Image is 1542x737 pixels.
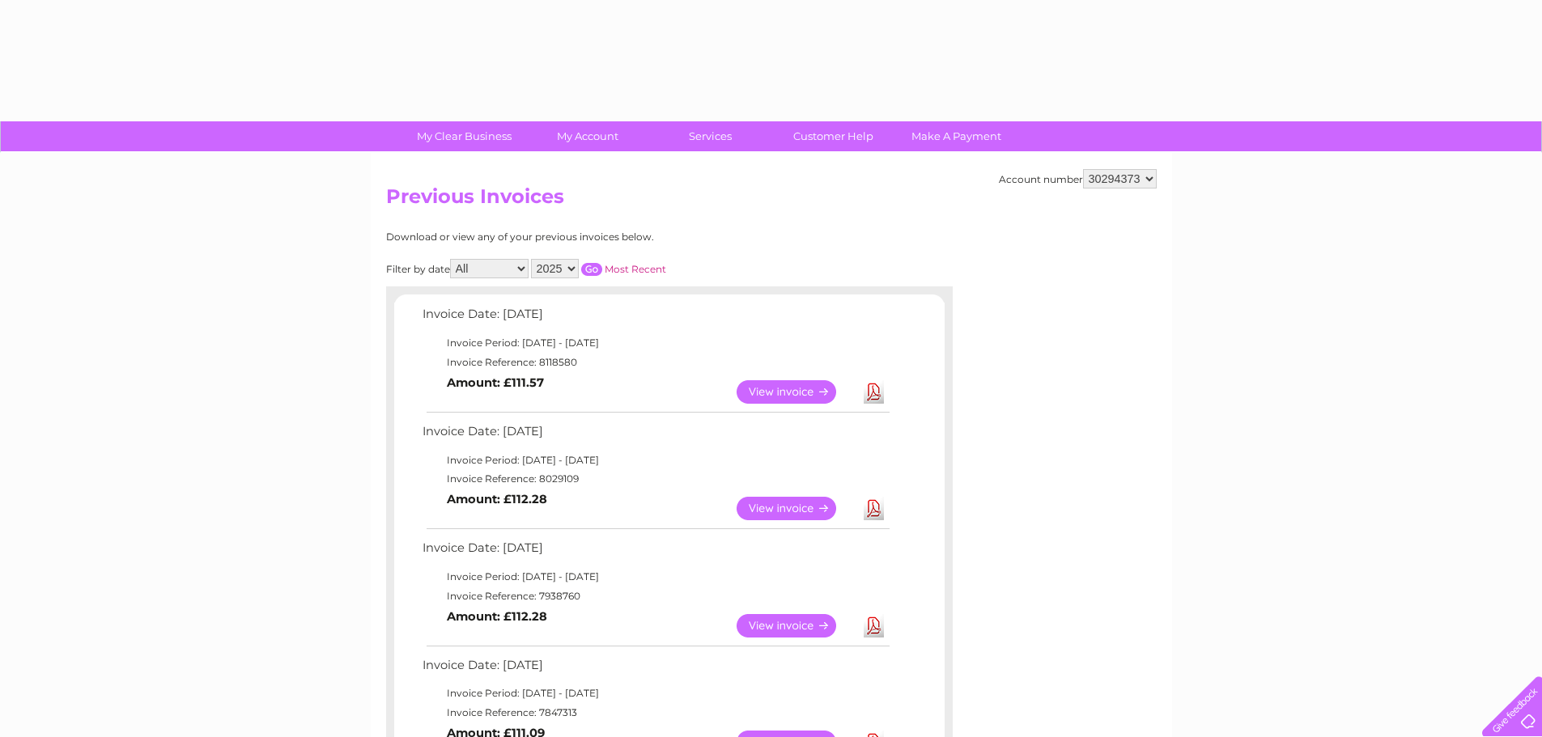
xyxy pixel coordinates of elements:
b: Amount: £112.28 [447,609,547,624]
div: Download or view any of your previous invoices below. [386,231,811,243]
td: Invoice Reference: 7847313 [418,703,892,722]
a: Download [864,497,884,520]
a: Most Recent [605,263,666,275]
b: Amount: £112.28 [447,492,547,506]
td: Invoice Period: [DATE] - [DATE] [418,684,892,703]
td: Invoice Period: [DATE] - [DATE] [418,451,892,470]
a: Download [864,614,884,637]
a: View [737,497,856,520]
h2: Previous Invoices [386,185,1157,216]
a: Download [864,380,884,404]
a: View [737,380,856,404]
td: Invoice Date: [DATE] [418,421,892,451]
td: Invoice Period: [DATE] - [DATE] [418,333,892,353]
a: Customer Help [767,121,900,151]
td: Invoice Reference: 7938760 [418,587,892,606]
td: Invoice Date: [DATE] [418,654,892,684]
a: View [737,614,856,637]
div: Account number [999,169,1157,188]
td: Invoice Date: [DATE] [418,537,892,567]
td: Invoice Period: [DATE] - [DATE] [418,567,892,587]
a: Services [644,121,777,151]
td: Invoice Reference: 8118580 [418,353,892,372]
td: Invoice Date: [DATE] [418,303,892,333]
a: Make A Payment [890,121,1023,151]
a: My Clear Business [397,121,531,151]
a: My Account [520,121,654,151]
div: Filter by date [386,259,811,278]
b: Amount: £111.57 [447,375,544,390]
td: Invoice Reference: 8029109 [418,469,892,489]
